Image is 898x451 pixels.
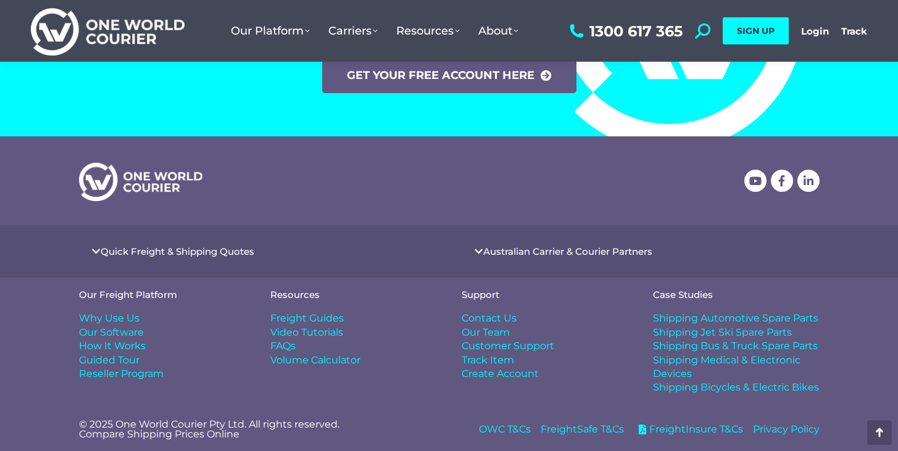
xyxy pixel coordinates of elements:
[634,423,743,436] a: FreightInsure T&Cs
[653,339,818,353] span: Shipping Bus & Truck Spare Parts
[462,312,517,325] span: Contact Us
[79,326,144,339] span: Our Software
[653,339,820,353] a: Shipping Bus & Truck Spare Parts
[79,326,246,339] a: Our Software
[462,354,628,367] a: Track Item
[270,312,437,325] a: Freight Guides
[270,339,437,353] a: FAQs
[79,290,246,299] h4: Our Freight Platform
[328,24,378,38] span: Carriers
[79,420,437,439] p: © 2025 One World Courier Pty Ltd. All rights reserved. Compare Shipping Prices Online
[462,290,628,299] h4: Support
[322,57,576,93] a: Get your free account here
[270,290,437,299] h4: Resources
[79,367,164,381] span: Reseller Program
[567,23,683,39] a: 1300 617 365
[319,12,387,50] a: Carriers
[483,247,652,256] a: Australian Carrier & Courier Partners
[462,339,628,353] a: Customer Support
[79,312,246,325] a: Why Use Us
[387,12,469,50] a: Resources
[270,354,360,367] span: Volume Calculator
[79,367,246,381] a: Reseller Program
[79,312,139,325] span: Why Use Us
[462,326,510,339] span: Our Team
[462,367,628,381] a: Create Account
[801,25,829,37] a: Login
[653,326,820,339] a: Shipping Jet Ski Spare Parts
[79,354,246,367] a: Guided Tour
[479,423,531,436] a: OWC T&Cs
[462,326,628,339] a: Our Team
[79,339,146,353] span: How It Works
[462,367,539,381] span: Create Account
[653,326,792,339] span: Shipping Jet Ski Spare Parts
[79,339,246,353] a: How It Works
[753,423,820,436] a: Privacy Policy
[270,339,296,353] span: FAQs
[541,423,624,436] a: FreightSafe T&Cs
[737,25,775,36] span: SIGN UP
[653,381,819,394] span: Shipping Bicycles & Electric Bikes
[462,312,628,325] a: Contact Us
[653,290,820,299] h4: Case Studies
[31,6,185,56] img: One World Courier
[396,24,460,38] span: Resources
[270,312,344,325] span: Freight Guides
[462,354,514,367] span: Track Item
[270,326,437,339] a: Video Tutorials
[653,312,818,325] span: Shipping Automotive Spare Parts
[79,354,139,367] span: Guided Tour
[270,354,437,367] a: Volume Calculator
[841,25,867,37] a: Track
[478,24,518,38] span: About
[222,12,319,50] a: Our Platform
[646,423,743,436] span: FreightInsure T&Cs
[462,339,554,353] span: Customer Support
[469,12,528,50] a: About
[231,24,310,38] span: Our Platform
[653,354,820,381] a: Shipping Medical & Electronic Devices
[653,381,820,394] a: Shipping Bicycles & Electric Bikes
[101,247,254,256] a: Quick Freight & Shipping Quotes
[270,326,343,339] span: Video Tutorials
[723,17,789,44] a: SIGN UP
[653,312,820,325] a: Shipping Automotive Spare Parts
